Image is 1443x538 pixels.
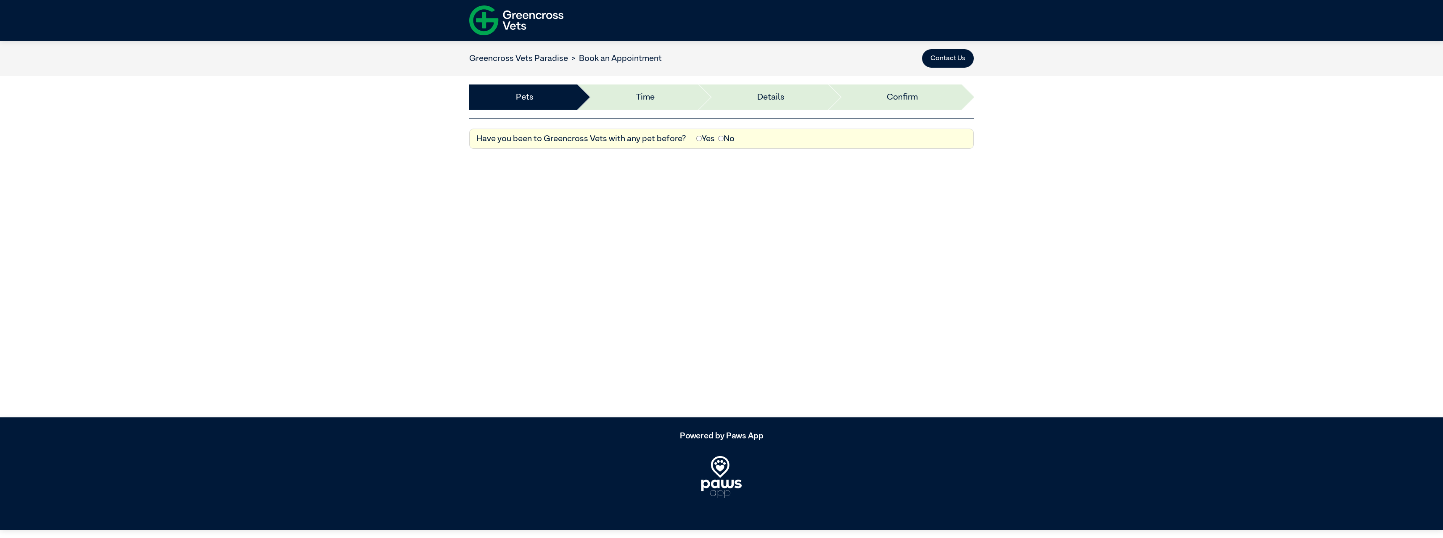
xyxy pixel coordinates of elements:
label: Yes [696,132,715,145]
input: No [718,136,724,141]
nav: breadcrumb [469,52,662,65]
a: Greencross Vets Paradise [469,54,568,63]
label: No [718,132,735,145]
img: PawsApp [701,456,742,498]
a: Pets [516,91,534,103]
li: Book an Appointment [568,52,662,65]
h5: Powered by Paws App [469,431,974,441]
input: Yes [696,136,702,141]
button: Contact Us [922,49,974,68]
img: f-logo [469,2,563,39]
label: Have you been to Greencross Vets with any pet before? [476,132,686,145]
